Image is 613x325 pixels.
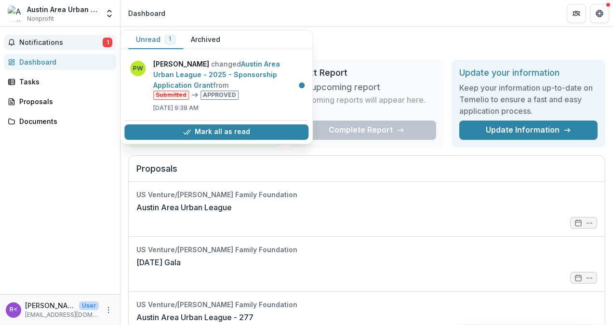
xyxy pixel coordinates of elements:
[19,116,108,126] div: Documents
[459,121,598,140] a: Update Information
[459,82,598,117] h3: Keep your information up-to-date on Temelio to ensure a fast and easy application process.
[103,304,114,316] button: More
[19,77,108,87] div: Tasks
[19,96,108,107] div: Proposals
[297,68,436,78] h2: Next Report
[25,300,75,311] p: [PERSON_NAME] <[EMAIL_ADDRESS][DOMAIN_NAME]>
[103,4,116,23] button: Open entity switcher
[124,6,169,20] nav: breadcrumb
[25,311,99,319] p: [EMAIL_ADDRESS][DOMAIN_NAME]
[4,94,116,109] a: Proposals
[297,82,380,93] h3: No upcoming report
[103,38,112,47] span: 1
[4,54,116,70] a: Dashboard
[19,39,103,47] span: Notifications
[590,4,609,23] button: Get Help
[136,311,253,323] a: Austin Area Urban League - 277
[136,257,181,268] a: [DATE] Gala
[128,35,605,52] h1: Dashboard
[169,36,171,42] span: 1
[4,35,116,50] button: Notifications1
[10,307,17,313] div: Rondel Youngblood <rondel_youngblood@aaul.org>
[297,94,426,106] p: Upcoming reports will appear here.
[27,4,99,14] div: Austin Area Urban League
[136,163,597,182] h2: Proposals
[567,4,586,23] button: Partners
[153,60,280,89] a: Austin Area Urban League - 2025 - Sponsorship Application Grant
[153,59,303,100] p: changed from
[459,68,598,78] h2: Update your information
[27,14,54,23] span: Nonprofit
[79,301,99,310] p: User
[19,57,108,67] div: Dashboard
[8,6,23,21] img: Austin Area Urban League
[128,30,183,49] button: Unread
[183,30,228,49] button: Archived
[4,74,116,90] a: Tasks
[128,8,165,18] div: Dashboard
[124,124,308,140] button: Mark all as read
[4,113,116,129] a: Documents
[136,202,232,213] a: Austin Area Urban League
